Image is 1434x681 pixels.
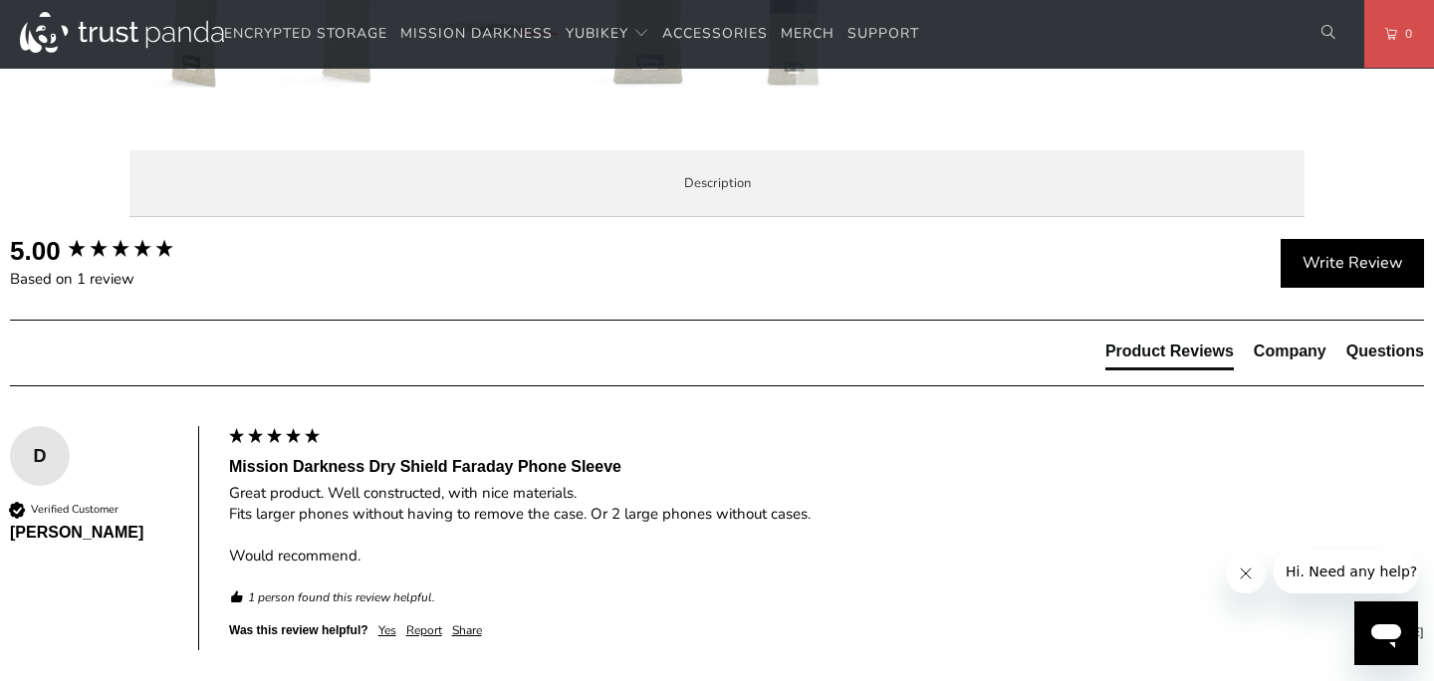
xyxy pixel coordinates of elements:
[224,11,387,58] a: Encrypted Storage
[492,624,1424,641] div: [DATE]
[566,24,628,43] span: YubiKey
[781,24,835,43] span: Merch
[1254,340,1326,362] div: Company
[31,502,119,517] div: Verified Customer
[847,11,919,58] a: Support
[10,233,219,269] div: Overall product rating out of 5: 5.00
[229,483,1424,567] div: Great product. Well constructed, with nice materials. Fits larger phones without having to remove...
[224,24,387,43] span: Encrypted Storage
[10,522,178,544] div: [PERSON_NAME]
[129,150,1305,217] label: Description
[1274,550,1418,593] iframe: Message from company
[400,24,553,43] span: Mission Darkness
[662,11,768,58] a: Accessories
[566,11,649,58] summary: YubiKey
[662,24,768,43] span: Accessories
[1105,340,1424,380] div: Reviews Tabs
[10,441,70,471] div: D
[1226,554,1266,593] iframe: Close message
[1397,23,1413,45] span: 0
[781,11,835,58] a: Merch
[229,456,1424,478] div: Mission Darkness Dry Shield Faraday Phone Sleeve
[847,24,919,43] span: Support
[229,622,368,639] div: Was this review helpful?
[378,622,396,639] div: Yes
[227,426,322,450] div: 5 star rating
[20,12,224,53] img: Trust Panda Australia
[452,622,482,639] div: Share
[400,11,553,58] a: Mission Darkness
[10,233,61,269] div: 5.00
[1281,239,1424,289] div: Write Review
[406,622,442,639] div: Report
[1105,340,1234,362] div: Product Reviews
[66,237,175,264] div: 5.00 star rating
[224,11,919,58] nav: Translation missing: en.navigation.header.main_nav
[10,269,219,290] div: Based on 1 review
[1354,601,1418,665] iframe: Button to launch messaging window
[1346,340,1424,362] div: Questions
[248,589,435,606] em: 1 person found this review helpful.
